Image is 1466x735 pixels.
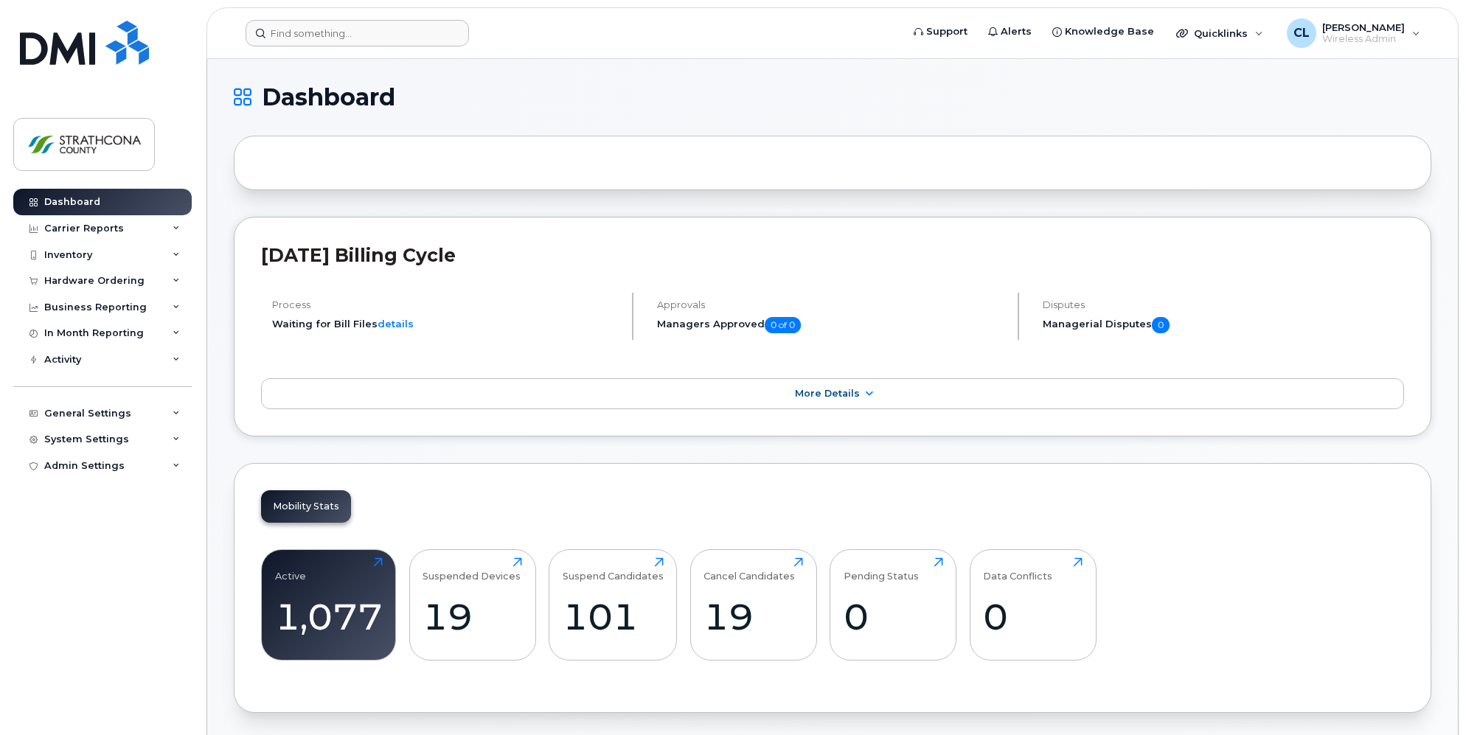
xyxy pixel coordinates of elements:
span: 0 of 0 [765,317,801,333]
div: 1,077 [275,595,383,638]
div: Suspend Candidates [563,557,664,582]
div: Suspended Devices [423,557,521,582]
h5: Managers Approved [657,317,1004,333]
a: Cancel Candidates19 [704,557,803,652]
div: 0 [983,595,1083,638]
h4: Process [272,299,619,310]
div: 101 [563,595,664,638]
h2: [DATE] Billing Cycle [261,244,1404,266]
div: 19 [704,595,803,638]
h4: Approvals [657,299,1004,310]
h5: Managerial Disputes [1043,317,1404,333]
a: Data Conflicts0 [983,557,1083,652]
a: Active1,077 [275,557,383,652]
a: Pending Status0 [844,557,943,652]
div: Active [275,557,306,582]
span: 0 [1152,317,1170,333]
span: Dashboard [262,86,395,108]
a: details [378,318,414,330]
div: Cancel Candidates [704,557,795,582]
li: Waiting for Bill Files [272,317,619,331]
a: Suspend Candidates101 [563,557,664,652]
div: Pending Status [844,557,919,582]
span: More Details [795,388,860,399]
div: Data Conflicts [983,557,1052,582]
a: Suspended Devices19 [423,557,522,652]
div: 0 [844,595,943,638]
div: 19 [423,595,522,638]
h4: Disputes [1043,299,1404,310]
